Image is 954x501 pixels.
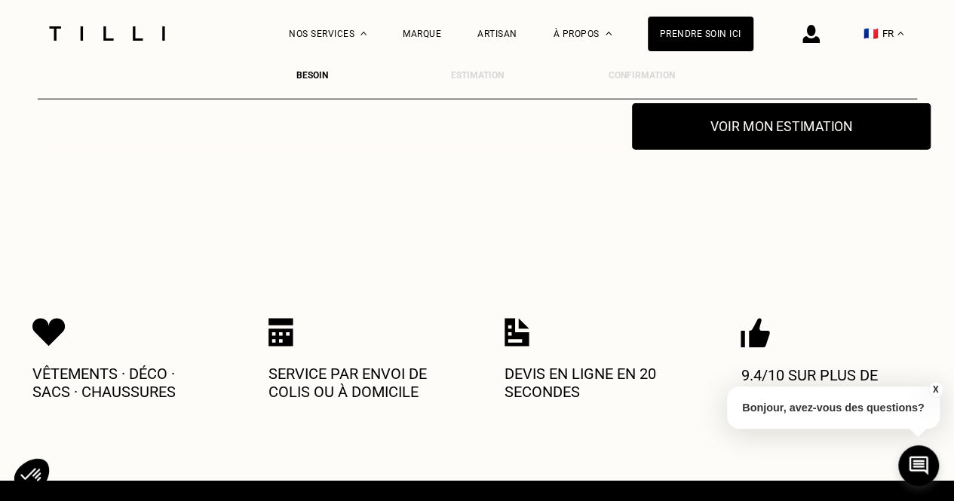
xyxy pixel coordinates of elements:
img: icône connexion [802,25,820,43]
img: Menu déroulant à propos [606,32,612,35]
button: Voir mon estimation [632,103,931,150]
a: Artisan [477,29,517,39]
p: Devis en ligne en 20 secondes [505,365,686,401]
p: 9.4/10 sur plus de 16866 avis [741,366,922,402]
div: Besoin [237,70,388,81]
div: Estimation [402,70,553,81]
img: Icon [32,318,66,347]
img: Icon [741,318,770,348]
a: Prendre soin ici [648,17,753,51]
img: Logo du service de couturière Tilli [44,26,170,41]
p: Service par envoi de colis ou à domicile [268,365,449,401]
img: Icon [505,318,529,347]
img: menu déroulant [897,32,903,35]
img: Icon [268,318,293,347]
p: Vêtements · Déco · Sacs · Chaussures [32,365,213,401]
a: Marque [403,29,441,39]
p: Bonjour, avez-vous des questions? [727,386,940,429]
button: X [928,381,943,398]
div: Confirmation [566,70,717,81]
span: 🇫🇷 [864,26,879,41]
img: Menu déroulant [360,32,367,35]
